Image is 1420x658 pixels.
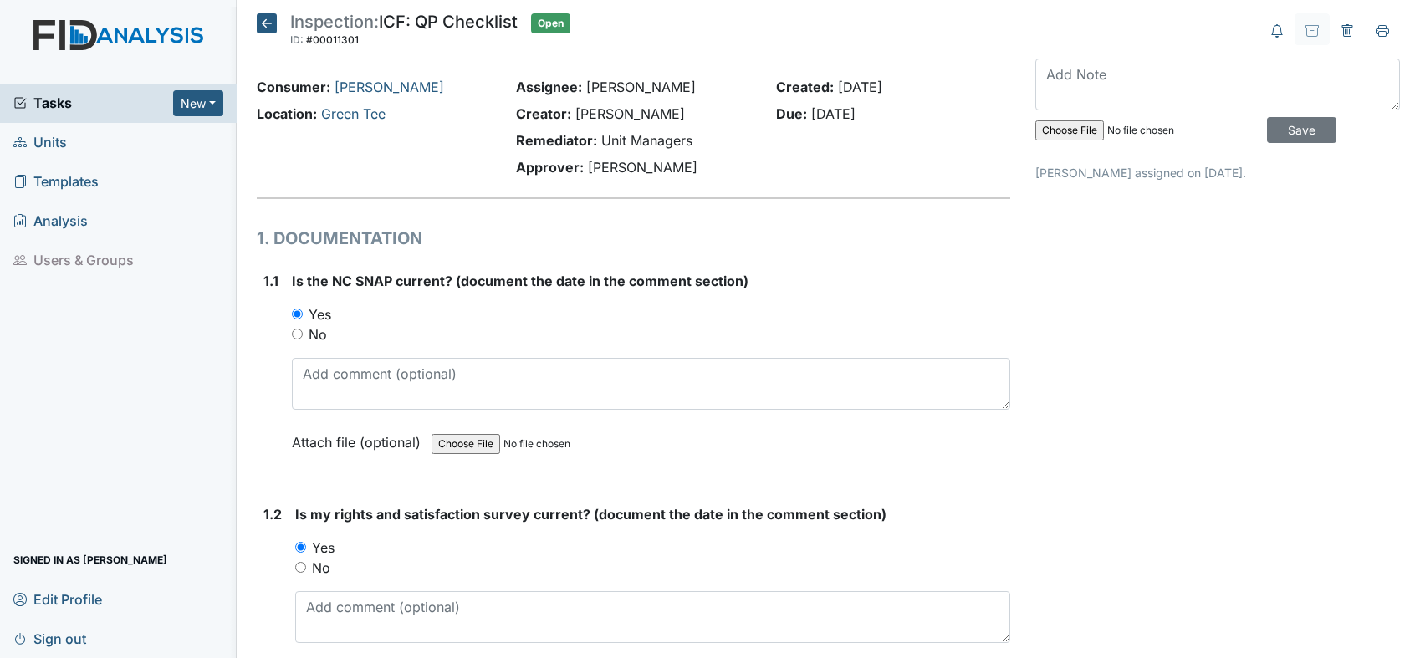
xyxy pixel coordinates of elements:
[575,105,685,122] span: [PERSON_NAME]
[290,13,518,50] div: ICF: QP Checklist
[516,159,584,176] strong: Approver:
[335,79,444,95] a: [PERSON_NAME]
[321,105,386,122] a: Green Tee
[263,271,278,291] label: 1.1
[588,159,697,176] span: [PERSON_NAME]
[13,625,86,651] span: Sign out
[290,12,379,32] span: Inspection:
[1267,117,1336,143] input: Save
[13,130,67,156] span: Units
[312,538,335,558] label: Yes
[309,304,331,324] label: Yes
[13,208,88,234] span: Analysis
[516,132,597,149] strong: Remediator:
[1035,164,1400,181] p: [PERSON_NAME] assigned on [DATE].
[292,423,427,452] label: Attach file (optional)
[811,105,856,122] span: [DATE]
[516,79,582,95] strong: Assignee:
[295,542,306,553] input: Yes
[776,79,834,95] strong: Created:
[257,105,317,122] strong: Location:
[13,169,99,195] span: Templates
[290,33,304,46] span: ID:
[295,506,886,523] span: Is my rights and satisfaction survey current? (document the date in the comment section)
[531,13,570,33] span: Open
[309,324,327,344] label: No
[257,79,330,95] strong: Consumer:
[292,309,303,319] input: Yes
[292,273,748,289] span: Is the NC SNAP current? (document the date in the comment section)
[13,547,167,573] span: Signed in as [PERSON_NAME]
[13,93,173,113] a: Tasks
[173,90,223,116] button: New
[292,329,303,339] input: No
[13,586,102,612] span: Edit Profile
[306,33,359,46] span: #00011301
[312,558,330,578] label: No
[838,79,882,95] span: [DATE]
[586,79,696,95] span: [PERSON_NAME]
[295,562,306,573] input: No
[776,105,807,122] strong: Due:
[516,105,571,122] strong: Creator:
[601,132,692,149] span: Unit Managers
[263,504,282,524] label: 1.2
[257,226,1010,251] h1: 1. DOCUMENTATION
